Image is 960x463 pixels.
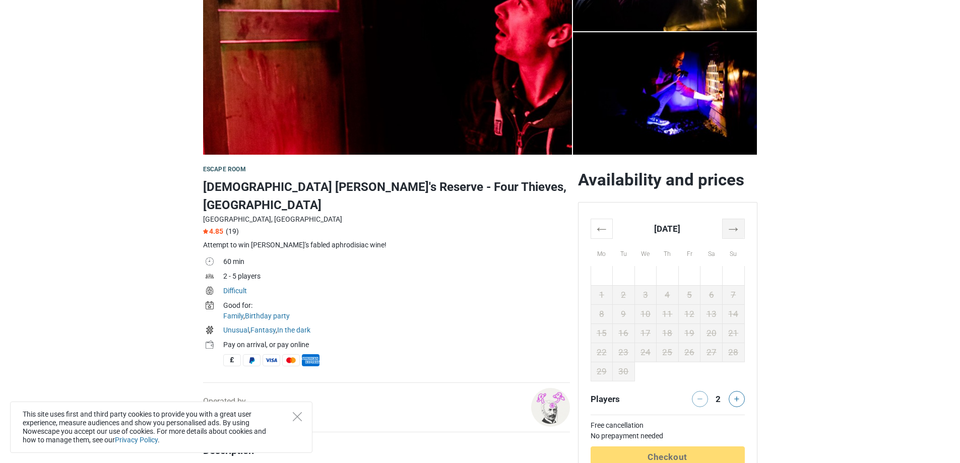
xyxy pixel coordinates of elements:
th: → [722,219,744,238]
span: Cash [223,354,241,366]
td: 24 [634,343,657,362]
span: Escape room [203,166,246,173]
a: In the dark [277,326,310,334]
td: 28 [722,343,744,362]
td: 26 [678,343,700,362]
td: 4 [657,285,679,304]
td: 20 [700,323,723,343]
a: Difficult [223,287,247,295]
td: 10 [634,304,657,323]
td: 3 [634,285,657,304]
td: Free cancellation [591,420,745,431]
th: We [634,238,657,266]
span: (19) [226,227,239,235]
img: Star [203,229,208,234]
img: Lady Chastity's Reserve - Four Thieves, Clapham photo 5 [573,32,757,155]
h1: [DEMOGRAPHIC_DATA] [PERSON_NAME]'s Reserve - Four Thieves, [GEOGRAPHIC_DATA] [203,178,570,214]
div: Good for: [223,300,570,311]
th: Su [722,238,744,266]
a: Privacy Policy [115,436,158,444]
td: 11 [657,304,679,323]
td: 7 [722,285,744,304]
div: [GEOGRAPHIC_DATA], [GEOGRAPHIC_DATA] [203,214,570,225]
td: 17 [634,323,657,343]
td: 21 [722,323,744,343]
th: ← [591,219,613,238]
td: 2 [613,285,635,304]
td: 2 - 5 players [223,270,570,285]
td: 19 [678,323,700,343]
a: Fantasy [250,326,276,334]
div: Attempt to win [PERSON_NAME]'s fabled aphrodisiac wine! [203,240,570,250]
th: [DATE] [613,219,723,238]
th: Fr [678,238,700,266]
span: Visa [263,354,280,366]
div: This site uses first and third party cookies to provide you with a great user experience, measure... [10,402,312,453]
a: Unusual [223,326,249,334]
td: 25 [657,343,679,362]
span: MasterCard [282,354,300,366]
td: 18 [657,323,679,343]
div: 2 [712,391,724,405]
th: Tu [613,238,635,266]
td: 29 [591,362,613,381]
a: Lady Chastity's Reserve - Four Thieves, Clapham photo 4 [573,32,757,155]
div: Operated by [203,395,279,420]
td: 1 [591,285,613,304]
td: 15 [591,323,613,343]
td: , , [223,324,570,339]
th: Th [657,238,679,266]
td: 16 [613,323,635,343]
th: Sa [700,238,723,266]
a: Family [223,312,243,320]
th: Mo [591,238,613,266]
div: Pay on arrival, or pay online [223,340,570,350]
h2: Availability and prices [578,170,757,190]
td: 12 [678,304,700,323]
button: Close [293,412,302,421]
td: 14 [722,304,744,323]
td: 60 min [223,255,570,270]
h4: Description [203,444,570,456]
td: 23 [613,343,635,362]
td: 27 [700,343,723,362]
div: Players [587,391,668,407]
td: 5 [678,285,700,304]
span: American Express [302,354,319,366]
td: 30 [613,362,635,381]
td: 8 [591,304,613,323]
td: 6 [700,285,723,304]
td: No prepayment needed [591,431,745,441]
td: 13 [700,304,723,323]
span: 4.85 [203,227,223,235]
img: 0584ce565c824b7bl.png [531,388,570,427]
td: 9 [613,304,635,323]
a: Birthday party [245,312,290,320]
span: PayPal [243,354,261,366]
td: , [223,299,570,324]
td: 22 [591,343,613,362]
